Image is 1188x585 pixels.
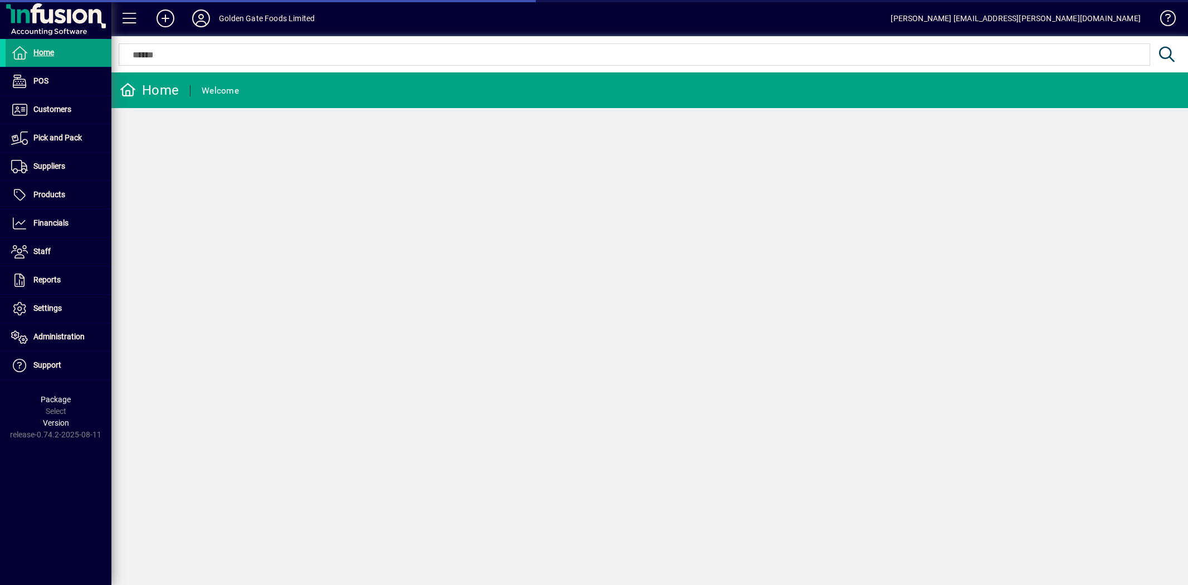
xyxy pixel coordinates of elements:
[148,8,183,28] button: Add
[33,48,54,57] span: Home
[33,162,65,170] span: Suppliers
[33,76,48,85] span: POS
[6,209,111,237] a: Financials
[33,105,71,114] span: Customers
[33,247,51,256] span: Staff
[33,133,82,142] span: Pick and Pack
[43,418,69,427] span: Version
[6,352,111,379] a: Support
[6,323,111,351] a: Administration
[33,360,61,369] span: Support
[33,218,69,227] span: Financials
[6,96,111,124] a: Customers
[6,181,111,209] a: Products
[6,124,111,152] a: Pick and Pack
[6,238,111,266] a: Staff
[6,67,111,95] a: POS
[33,332,85,341] span: Administration
[202,82,239,100] div: Welcome
[6,295,111,323] a: Settings
[1152,2,1174,38] a: Knowledge Base
[219,9,315,27] div: Golden Gate Foods Limited
[41,395,71,404] span: Package
[6,266,111,294] a: Reports
[6,153,111,181] a: Suppliers
[183,8,219,28] button: Profile
[891,9,1141,27] div: [PERSON_NAME] [EMAIL_ADDRESS][PERSON_NAME][DOMAIN_NAME]
[33,190,65,199] span: Products
[33,275,61,284] span: Reports
[33,304,62,313] span: Settings
[120,81,179,99] div: Home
